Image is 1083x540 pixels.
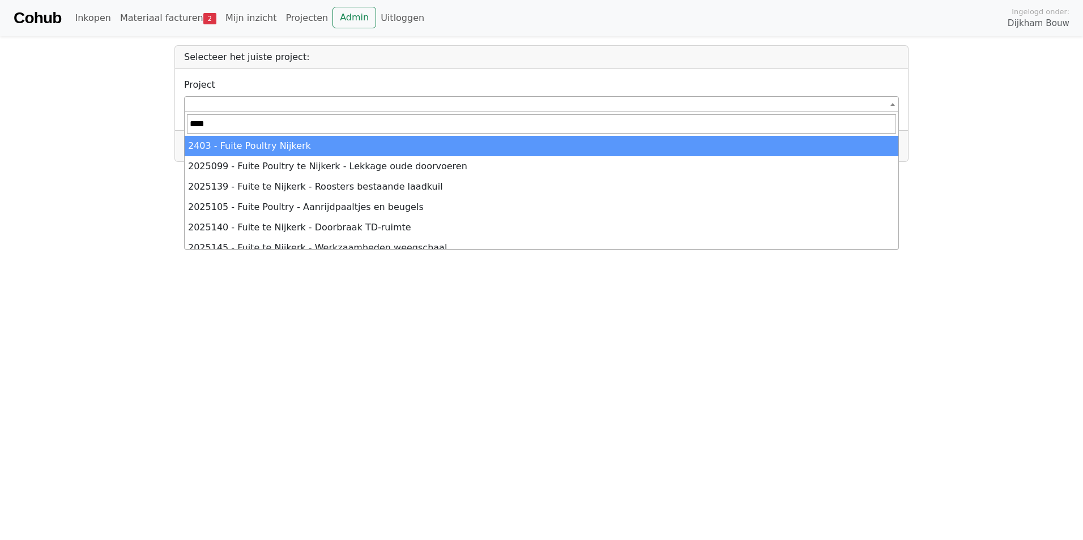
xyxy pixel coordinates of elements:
[185,197,898,217] li: 2025105 - Fuite Poultry - Aanrijdpaaltjes en beugels
[14,5,61,32] a: Cohub
[116,7,221,29] a: Materiaal facturen2
[70,7,115,29] a: Inkopen
[221,7,282,29] a: Mijn inzicht
[185,136,898,156] li: 2403 - Fuite Poultry Nijkerk
[281,7,332,29] a: Projecten
[332,7,376,28] a: Admin
[203,13,216,24] span: 2
[185,156,898,177] li: 2025099 - Fuite Poultry te Nijkerk - Lekkage oude doorvoeren
[1012,6,1069,17] span: Ingelogd onder:
[175,46,908,69] div: Selecteer het juiste project:
[184,78,215,92] label: Project
[185,217,898,238] li: 2025140 - Fuite te Nijkerk - Doorbraak TD-ruimte
[185,177,898,197] li: 2025139 - Fuite te Nijkerk - Roosters bestaande laadkuil
[185,238,898,258] li: 2025145 - Fuite te Nijkerk - Werkzaamheden weegschaal
[376,7,429,29] a: Uitloggen
[1008,17,1069,30] span: Dijkham Bouw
